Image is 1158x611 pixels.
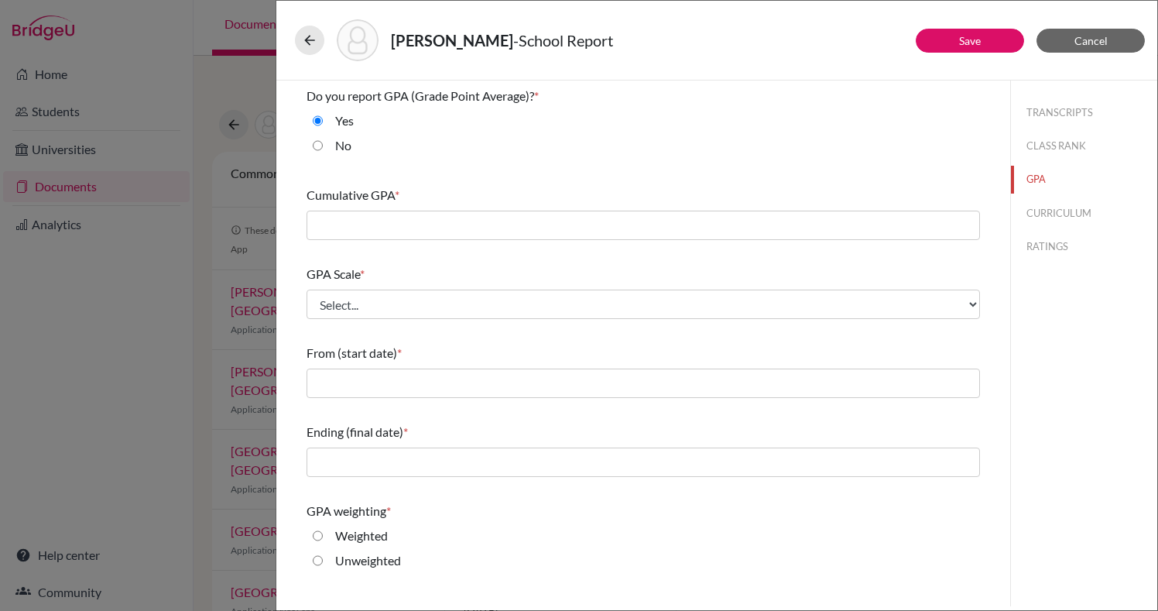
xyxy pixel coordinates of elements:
strong: [PERSON_NAME] [391,31,513,50]
span: Ending (final date) [307,424,403,439]
button: TRANSCRIPTS [1011,99,1157,126]
button: CURRICULUM [1011,200,1157,227]
span: Do you report GPA (Grade Point Average)? [307,88,534,103]
label: Weighted [335,527,388,545]
span: From (start date) [307,345,397,360]
span: Cumulative GPA [307,187,395,202]
label: Yes [335,112,354,130]
span: GPA weighting [307,503,386,518]
span: GPA Scale [307,266,360,281]
label: No [335,136,351,155]
button: CLASS RANK [1011,132,1157,160]
label: Unweighted [335,551,401,570]
span: - School Report [513,31,613,50]
button: RATINGS [1011,233,1157,260]
button: GPA [1011,166,1157,193]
